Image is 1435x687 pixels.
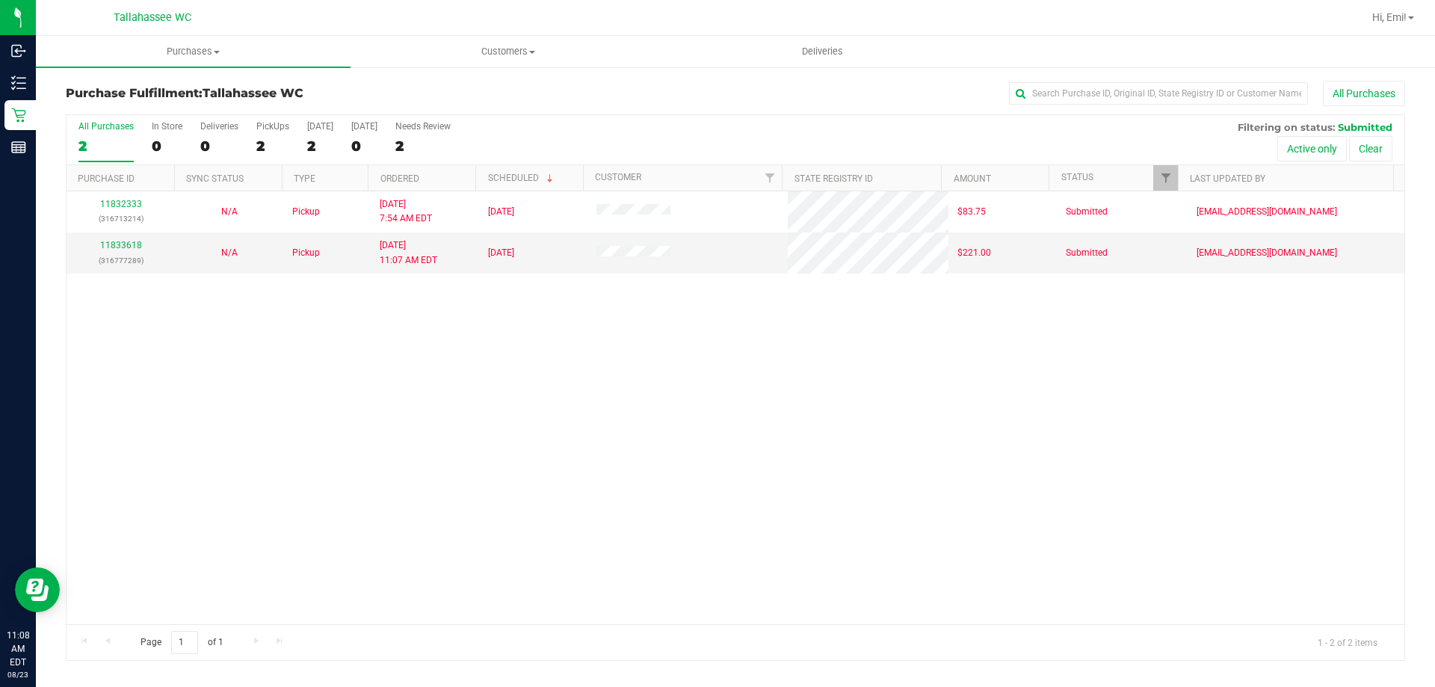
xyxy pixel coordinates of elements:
a: Purchases [36,36,351,67]
span: [EMAIL_ADDRESS][DOMAIN_NAME] [1197,205,1337,219]
span: Page of 1 [128,631,235,654]
inline-svg: Inventory [11,76,26,90]
span: Submitted [1338,121,1392,133]
span: Pickup [292,246,320,260]
p: (316713214) [75,212,166,226]
a: Ordered [380,173,419,184]
input: Search Purchase ID, Original ID, State Registry ID or Customer Name... [1009,82,1308,105]
div: 2 [307,138,333,155]
span: [DATE] [488,205,514,219]
a: State Registry ID [794,173,873,184]
span: Hi, Emi! [1372,11,1407,23]
a: Last Updated By [1190,173,1265,184]
div: 2 [256,138,289,155]
a: Customer [595,172,641,182]
a: Deliveries [665,36,980,67]
span: 1 - 2 of 2 items [1306,631,1389,653]
div: [DATE] [351,121,377,132]
span: Tallahassee WC [203,86,303,100]
span: Filtering on status: [1238,121,1335,133]
inline-svg: Reports [11,140,26,155]
p: (316777289) [75,253,166,268]
a: Sync Status [186,173,244,184]
button: Active only [1277,136,1347,161]
div: 2 [395,138,451,155]
a: Filter [757,165,782,191]
div: Deliveries [200,121,238,132]
a: 11832333 [100,199,142,209]
iframe: Resource center [15,567,60,612]
span: Purchases [36,45,351,58]
a: Purchase ID [78,173,135,184]
span: Deliveries [782,45,863,58]
span: [DATE] 11:07 AM EDT [380,238,437,267]
button: Clear [1349,136,1392,161]
span: $221.00 [957,246,991,260]
input: 1 [171,631,198,654]
span: [DATE] [488,246,514,260]
button: All Purchases [1323,81,1405,106]
a: 11833618 [100,240,142,250]
span: Not Applicable [221,206,238,217]
a: Customers [351,36,665,67]
span: Submitted [1066,205,1108,219]
div: In Store [152,121,182,132]
h3: Purchase Fulfillment: [66,87,512,100]
button: N/A [221,246,238,260]
inline-svg: Inbound [11,43,26,58]
div: 0 [200,138,238,155]
inline-svg: Retail [11,108,26,123]
p: 11:08 AM EDT [7,629,29,669]
div: 0 [152,138,182,155]
a: Status [1061,172,1093,182]
div: Needs Review [395,121,451,132]
a: Type [294,173,315,184]
span: [DATE] 7:54 AM EDT [380,197,432,226]
span: Customers [351,45,664,58]
a: Scheduled [488,173,556,183]
span: $83.75 [957,205,986,219]
div: [DATE] [307,121,333,132]
a: Filter [1153,165,1178,191]
span: [EMAIL_ADDRESS][DOMAIN_NAME] [1197,246,1337,260]
div: 0 [351,138,377,155]
p: 08/23 [7,669,29,680]
button: N/A [221,205,238,219]
span: Submitted [1066,246,1108,260]
div: All Purchases [78,121,134,132]
span: Not Applicable [221,247,238,258]
span: Pickup [292,205,320,219]
div: 2 [78,138,134,155]
span: Tallahassee WC [114,11,191,24]
div: PickUps [256,121,289,132]
a: Amount [954,173,991,184]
